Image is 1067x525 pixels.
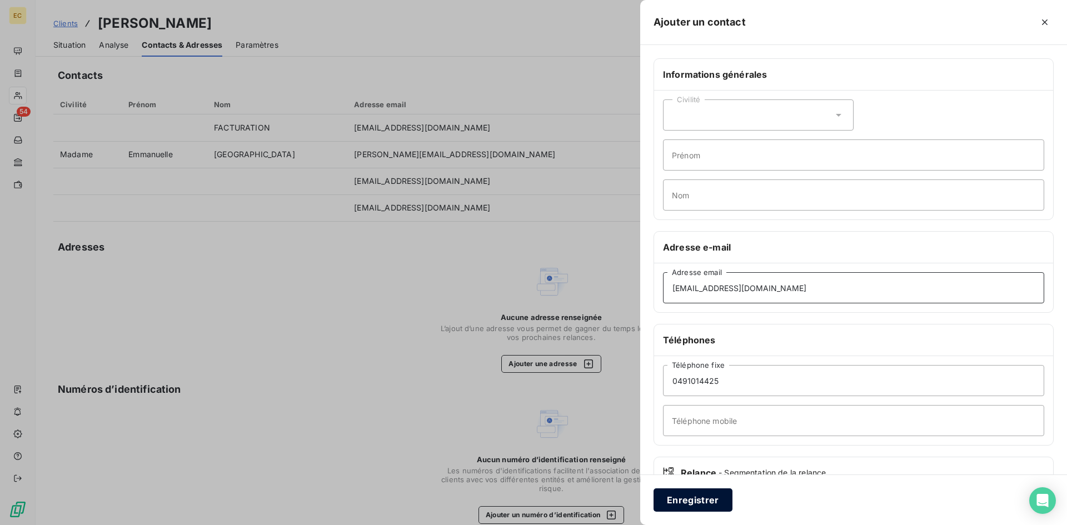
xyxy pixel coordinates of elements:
[663,466,1044,479] div: Relance
[663,272,1044,303] input: placeholder
[663,405,1044,436] input: placeholder
[663,68,1044,81] h6: Informations générales
[654,488,732,512] button: Enregistrer
[719,467,826,478] span: - Segmentation de la relance
[663,139,1044,171] input: placeholder
[654,14,746,30] h5: Ajouter un contact
[1029,487,1056,514] div: Open Intercom Messenger
[663,179,1044,211] input: placeholder
[663,365,1044,396] input: placeholder
[663,333,1044,347] h6: Téléphones
[663,241,1044,254] h6: Adresse e-mail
